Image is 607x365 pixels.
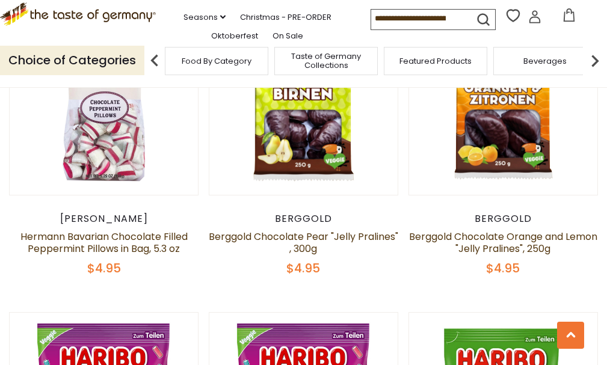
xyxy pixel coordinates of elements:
img: previous arrow [143,49,167,73]
span: $4.95 [87,260,121,277]
a: On Sale [273,29,303,43]
div: Berggold [209,213,398,225]
div: [PERSON_NAME] [9,213,199,225]
span: $4.95 [486,260,520,277]
a: Hermann Bavarian Chocolate Filled Peppermint Pillows in Bag, 5.3 oz [20,230,188,256]
img: Berggold Chocolate Orange and Lemon "Jelly Pralines", 250g [409,7,597,195]
img: next arrow [583,49,607,73]
div: Berggold [408,213,598,225]
a: Berggold Chocolate Orange and Lemon "Jelly Pralines", 250g [409,230,597,256]
a: Christmas - PRE-ORDER [240,11,331,24]
span: $4.95 [286,260,320,277]
a: Beverages [523,57,567,66]
a: Berggold Chocolate Pear "Jelly Pralines" , 300g [209,230,398,256]
img: Berggold Chocolate Pear "Jelly Pralines" , 300g [209,7,398,195]
a: Oktoberfest [211,29,258,43]
a: Food By Category [182,57,251,66]
img: Hermann Bavarian Chocolate Filled Peppermint Pillows in Bag, 5.3 oz [10,7,198,195]
a: Seasons [183,11,226,24]
a: Taste of Germany Collections [278,52,374,70]
a: Featured Products [399,57,472,66]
